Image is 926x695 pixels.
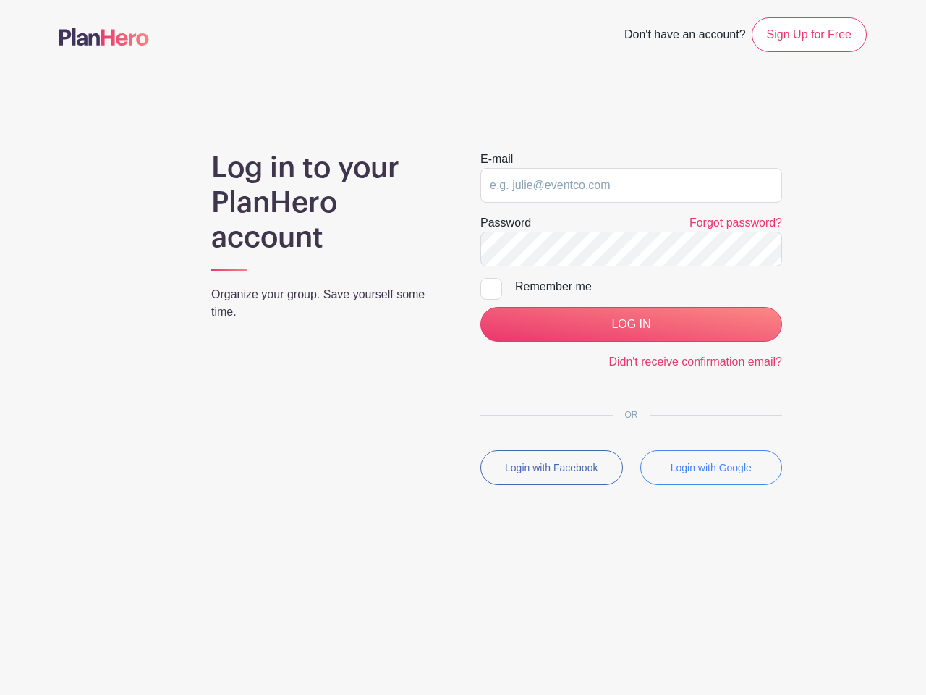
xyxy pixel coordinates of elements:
label: E-mail [480,151,513,168]
a: Forgot password? [689,216,782,229]
p: Organize your group. Save yourself some time. [211,286,446,321]
input: e.g. julie@eventco.com [480,168,782,203]
span: Don't have an account? [624,20,746,52]
div: Remember me [515,278,782,295]
h1: Log in to your PlanHero account [211,151,446,255]
a: Didn't receive confirmation email? [608,355,782,368]
small: Login with Google [671,462,752,473]
a: Sign Up for Free [752,17,867,52]
button: Login with Facebook [480,450,623,485]
img: logo-507f7623f17ff9eddc593b1ce0a138ce2505c220e1c5a4e2b4648c50719b7d32.svg [59,28,149,46]
button: Login with Google [640,450,783,485]
label: Password [480,214,531,232]
small: Login with Facebook [505,462,598,473]
input: LOG IN [480,307,782,342]
span: OR [613,410,650,420]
